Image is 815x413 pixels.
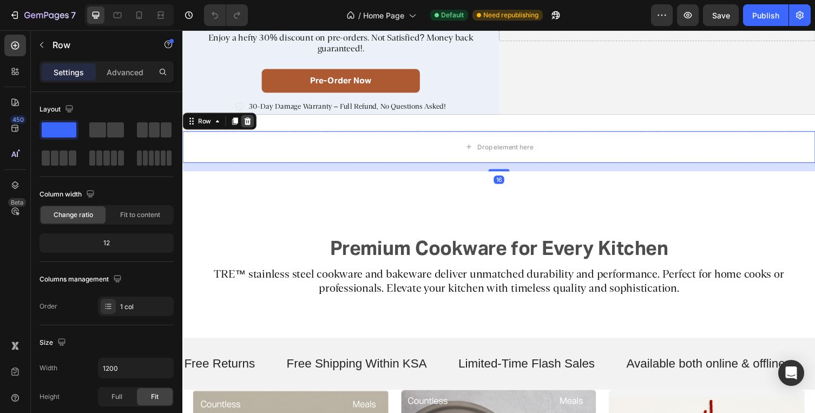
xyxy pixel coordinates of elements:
button: Publish [743,4,788,26]
p: Free Returns [2,334,74,350]
div: Undo/Redo [204,4,248,26]
span: Fit to content [120,210,160,220]
div: Beta [8,198,26,207]
span: Home Page [363,10,404,21]
p: Free Shipping Within KSA [107,334,251,350]
button: 7 [4,4,81,26]
span: Change ratio [54,210,93,220]
input: Auto [98,358,173,378]
div: 12 [42,235,172,251]
div: 16 [319,149,330,158]
div: 1 col [120,302,171,312]
span: / [358,10,361,21]
iframe: Design area [182,30,815,413]
p: Available both online & offline [456,334,619,350]
p: Settings [54,67,84,78]
div: Size [40,336,68,350]
p: Limited-Time Flash Sales [283,334,423,350]
div: Width [40,363,57,373]
button: Save [703,4,739,26]
span: Default [441,10,464,20]
span: Full [111,392,122,402]
span: Need republishing [483,10,538,20]
div: Columns management [40,272,124,287]
p: Advanced [107,67,143,78]
p: Row [52,38,144,51]
span: Save [712,11,730,20]
div: Row [14,88,31,98]
div: Layout [40,102,76,117]
strong: Premium Cookware for Every Kitchen [152,211,498,236]
div: Publish [752,10,779,21]
div: Drop element here [303,115,360,124]
div: Open Intercom Messenger [778,360,804,386]
div: Column width [40,187,97,202]
div: Height [40,392,60,402]
div: 450 [10,115,26,124]
div: Order [40,301,57,311]
h2: TRE™ stainless steel cookware and bakeware deliver unmatched durability and performance. Perfect ... [11,242,639,272]
p: 7 [71,9,76,22]
span: Fit [151,392,159,402]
